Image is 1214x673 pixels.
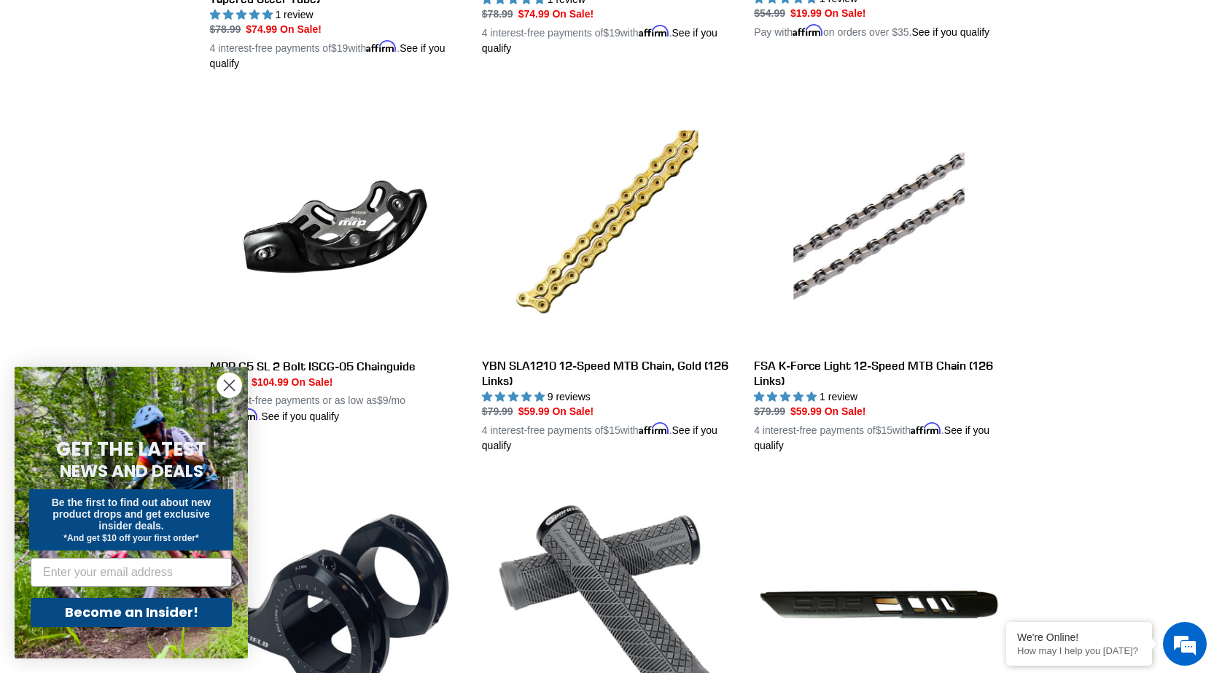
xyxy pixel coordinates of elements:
[16,80,38,102] div: Navigation go back
[7,398,278,449] textarea: Type your message and hit 'Enter'
[56,436,206,462] span: GET THE LATEST
[217,373,242,398] button: Close dialog
[239,7,274,42] div: Minimize live chat window
[47,73,83,109] img: d_696896380_company_1647369064580_696896380
[31,598,232,627] button: Become an Insider!
[1017,631,1141,643] div: We're Online!
[1017,645,1141,656] p: How may I help you today?
[31,558,232,587] input: Enter your email address
[85,184,201,331] span: We're online!
[98,82,267,101] div: Chat with us now
[52,497,211,532] span: Be the first to find out about new product drops and get exclusive insider deals.
[63,533,198,543] span: *And get $10 off your first order*
[60,459,203,483] span: NEWS AND DEALS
